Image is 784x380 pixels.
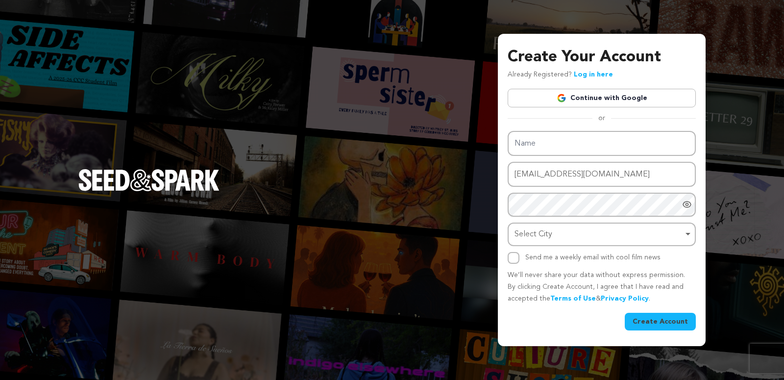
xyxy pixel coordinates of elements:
a: Log in here [574,71,613,78]
a: Terms of Use [550,295,596,302]
img: Google logo [557,93,566,103]
p: We’ll never share your data without express permission. By clicking Create Account, I agree that ... [508,270,696,304]
a: Seed&Spark Homepage [78,169,220,210]
a: Privacy Policy [601,295,649,302]
p: Already Registered? [508,69,613,81]
input: Name [508,131,696,156]
span: or [592,113,611,123]
input: Email address [508,162,696,187]
h3: Create Your Account [508,46,696,69]
a: Continue with Google [508,89,696,107]
button: Create Account [625,313,696,330]
a: Show password as plain text. Warning: this will display your password on the screen. [682,200,692,209]
img: Seed&Spark Logo [78,169,220,191]
label: Send me a weekly email with cool film news [525,254,661,261]
div: Select City [514,228,683,242]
